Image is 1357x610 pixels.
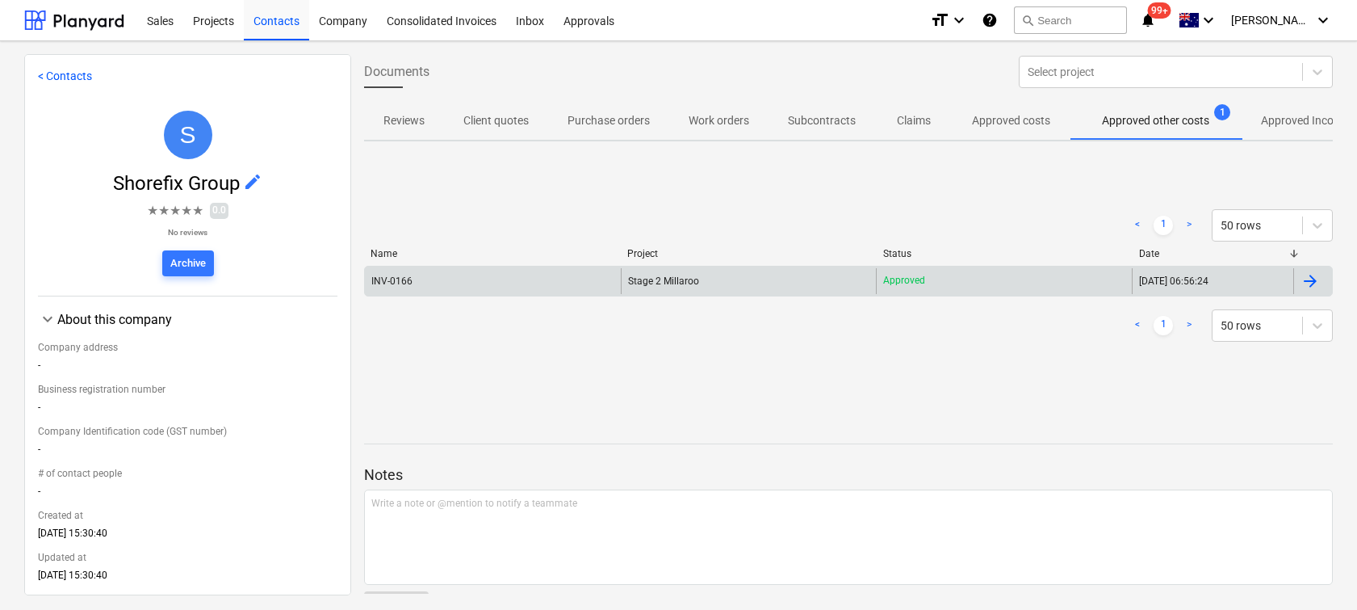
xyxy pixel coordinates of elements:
span: 1 [1214,104,1230,120]
div: Name [371,248,614,259]
iframe: Chat Widget [1276,532,1357,610]
span: Documents [364,62,429,82]
p: Purchase orders [568,112,650,129]
span: keyboard_arrow_down [38,309,57,329]
a: Previous page [1128,216,1147,235]
span: ★ [192,201,203,221]
p: Client quotes [463,112,529,129]
i: format_size [930,11,949,30]
span: ★ [158,201,170,221]
button: Search [1014,6,1127,34]
div: - [38,444,337,461]
div: - [38,360,337,377]
div: Project [627,248,870,259]
div: Created at [38,503,337,528]
p: Notes [364,465,1333,485]
span: ★ [147,201,158,221]
a: Next page [1179,316,1199,335]
div: Updated at [38,545,337,570]
div: - [38,402,337,419]
span: edit [243,172,262,191]
div: Archive [170,255,206,273]
p: Approved Incomes [1261,112,1355,129]
p: Claims [894,112,933,129]
div: Status [883,248,1126,259]
i: keyboard_arrow_down [1313,11,1333,30]
p: Approved other costs [1102,112,1209,129]
i: notifications [1140,11,1156,30]
span: S [180,121,196,148]
span: Stage 2 Millaroo [628,276,699,287]
span: 0.0 [210,203,228,218]
a: < Contacts [38,69,92,82]
p: Reviews [383,112,425,129]
span: 99+ [1148,2,1171,19]
div: Company address [38,335,337,360]
a: Page 1 is your current page [1154,216,1173,235]
p: No reviews [147,227,228,238]
i: keyboard_arrow_down [949,11,969,30]
div: [DATE] 06:56:24 [1139,276,1208,287]
span: [PERSON_NAME] [1231,14,1312,27]
span: ★ [181,201,192,221]
div: Date [1139,248,1288,259]
div: About this company [38,309,337,329]
a: Next page [1179,216,1199,235]
div: About this company [57,312,337,327]
i: Knowledge base [982,11,998,30]
a: Page 1 is your current page [1154,316,1173,335]
button: Archive [162,250,214,276]
div: Business registration number [38,377,337,402]
p: Approved [883,274,925,288]
span: ★ [170,201,181,221]
a: Previous page [1128,316,1147,335]
div: About this company [38,329,337,587]
div: Shorefix [164,111,212,159]
p: Subcontracts [788,112,856,129]
p: Approved costs [972,112,1050,129]
div: INV-0166 [371,276,413,287]
div: [DATE] 15:30:40 [38,528,337,545]
span: Shorefix Group [113,172,243,195]
i: keyboard_arrow_down [1199,11,1218,30]
div: Company Identification code (GST number) [38,419,337,444]
span: search [1021,14,1034,27]
p: Work orders [689,112,749,129]
div: - [38,486,337,503]
div: # of contact people [38,461,337,486]
div: [DATE] 15:30:40 [38,570,337,587]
